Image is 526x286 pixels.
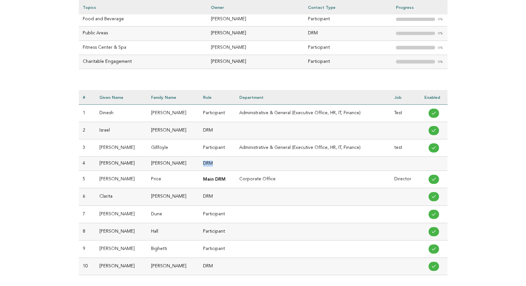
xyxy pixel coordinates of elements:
td: Participant [304,55,392,69]
b: Main DRM [203,176,226,182]
td: DRM [199,258,236,275]
em: 0% [438,60,444,64]
td: [PERSON_NAME] [147,122,199,139]
td: Participant [199,240,236,258]
td: [PERSON_NAME] [95,139,147,157]
th: Given name [95,90,147,105]
td: 2 [79,122,96,139]
td: [PERSON_NAME] [207,41,304,55]
td: Public Areas [79,27,207,41]
th: Enabled [420,90,448,105]
em: 0% [438,18,444,21]
td: [PERSON_NAME] [207,27,304,41]
em: 0% [438,46,444,50]
td: 3 [79,139,96,157]
th: # [79,90,96,105]
td: Dinesh [95,105,147,122]
td: [PERSON_NAME] [147,157,199,171]
td: 10 [79,258,96,275]
td: Test [390,105,420,122]
td: Participant [199,206,236,223]
td: DRM [199,188,236,206]
td: [PERSON_NAME] [147,105,199,122]
td: Clarita [95,188,147,206]
td: [PERSON_NAME] [147,188,199,206]
td: Administrative & General (Executive Office, HR, IT, Finance) [235,139,390,157]
td: DRM [199,157,236,171]
td: [PERSON_NAME] [95,206,147,223]
td: test [390,139,420,157]
td: Charitable Engagement [79,55,207,69]
th: Family name [147,90,199,105]
th: Role [199,90,236,105]
td: 1 [79,105,96,122]
td: [PERSON_NAME] [95,258,147,275]
th: Job [390,90,420,105]
td: Dune [147,206,199,223]
td: Participant [199,105,236,122]
td: Director [390,171,420,188]
td: Fitness Center & Spa [79,41,207,55]
td: Participant [199,223,236,240]
td: Participant [199,139,236,157]
td: [PERSON_NAME] [207,12,304,27]
td: Hall [147,223,199,240]
td: Gillfoyle [147,139,199,157]
td: Participant [304,41,392,55]
td: DRM [199,122,236,139]
td: Food and Beverage [79,12,207,27]
td: [PERSON_NAME] [147,258,199,275]
em: 0% [438,32,444,35]
td: Participant [304,12,392,27]
td: [PERSON_NAME] [207,55,304,69]
td: [PERSON_NAME] [95,240,147,258]
td: Administrative & General (Executive Office, HR, IT, Finance) [235,105,390,122]
td: [PERSON_NAME] [95,157,147,171]
td: [PERSON_NAME] [95,223,147,240]
td: 5 [79,171,96,188]
td: Corporate Office [235,171,390,188]
td: Price [147,171,199,188]
td: Israel [95,122,147,139]
td: 4 [79,157,96,171]
td: 8 [79,223,96,240]
td: 7 [79,206,96,223]
td: [PERSON_NAME] [95,171,147,188]
th: Department [235,90,390,105]
td: Bighetti [147,240,199,258]
td: 9 [79,240,96,258]
td: 6 [79,188,96,206]
td: DRM [304,27,392,41]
